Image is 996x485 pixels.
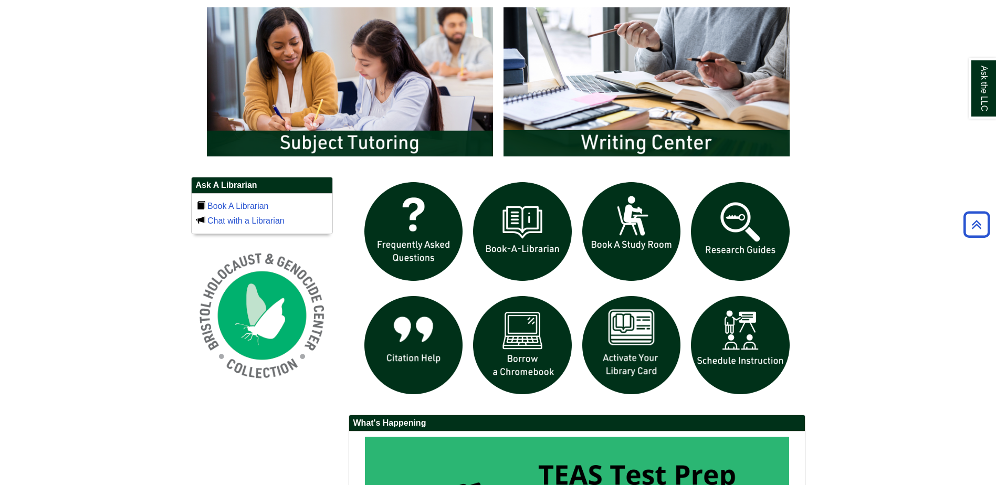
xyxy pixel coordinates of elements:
[468,177,577,286] img: Book a Librarian icon links to book a librarian web page
[359,177,468,286] img: frequently asked questions
[577,177,686,286] img: book a study room icon links to book a study room web page
[349,415,805,431] h2: What's Happening
[468,291,577,400] img: Borrow a chromebook icon links to the borrow a chromebook web page
[960,217,993,231] a: Back to Top
[498,2,795,162] img: Writing Center Information
[359,291,468,400] img: citation help icon links to citation help guide page
[686,291,795,400] img: For faculty. Schedule Library Instruction icon links to form.
[202,2,498,162] img: Subject Tutoring Information
[192,177,332,194] h2: Ask A Librarian
[191,245,333,386] img: Holocaust and Genocide Collection
[207,202,269,210] a: Book A Librarian
[686,177,795,286] img: Research Guides icon links to research guides web page
[202,2,795,166] div: slideshow
[359,177,795,404] div: slideshow
[207,216,285,225] a: Chat with a Librarian
[577,291,686,400] img: activate Library Card icon links to form to activate student ID into library card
